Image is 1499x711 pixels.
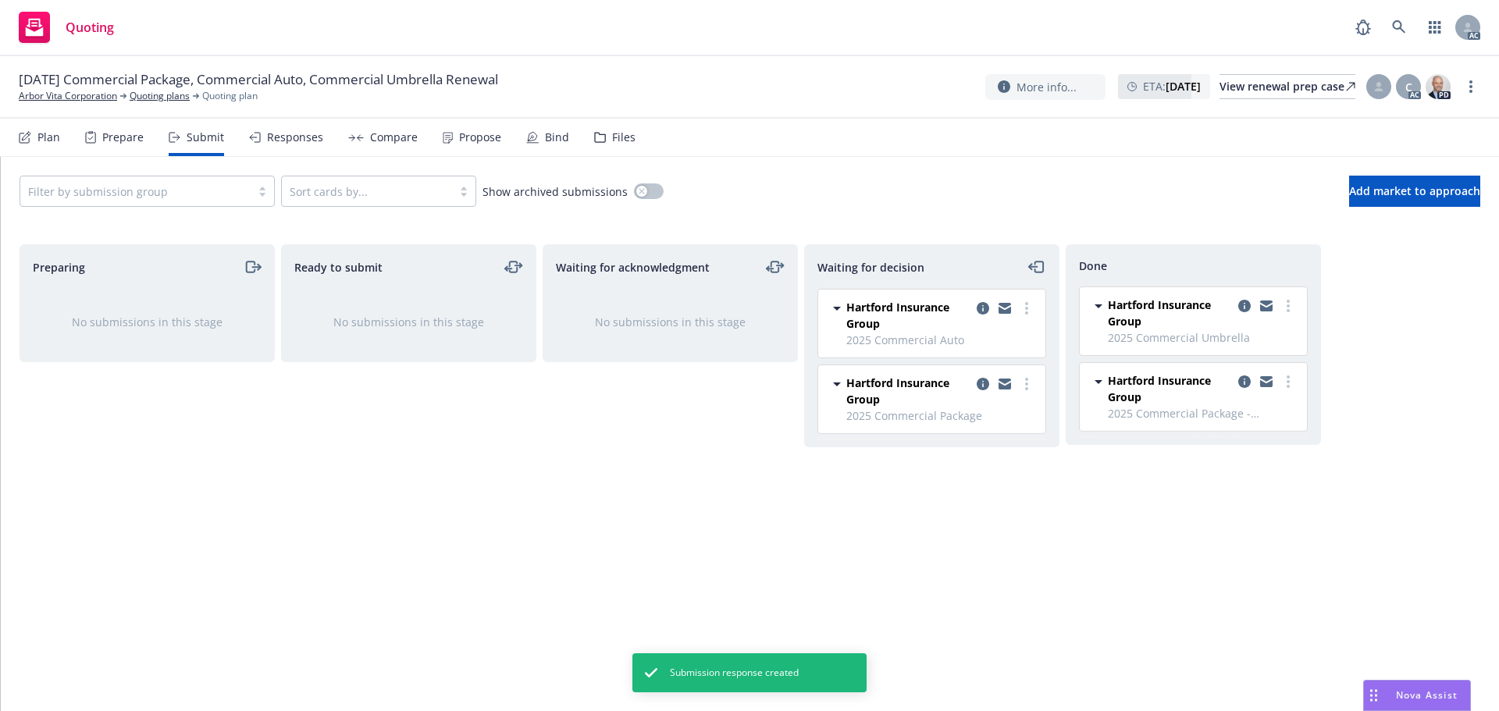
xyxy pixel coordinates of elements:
span: Nova Assist [1396,688,1458,702]
a: copy logging email [1235,297,1254,315]
a: moveRight [243,258,262,276]
img: photo [1426,74,1451,99]
span: ETA : [1143,78,1201,94]
a: Switch app [1419,12,1451,43]
span: Ready to submit [294,259,383,276]
a: more [1017,299,1036,318]
div: Propose [459,131,501,144]
a: Report a Bug [1348,12,1379,43]
a: moveLeft [1027,258,1046,276]
span: 2025 Commercial Umbrella [1108,329,1298,346]
span: Submission response created [670,666,799,680]
span: Show archived submissions [482,183,628,200]
a: Arbor Vita Corporation [19,89,117,103]
span: Quoting plan [202,89,258,103]
div: Submit [187,131,224,144]
span: Done [1079,258,1107,274]
span: [DATE] Commercial Package, Commercial Auto, Commercial Umbrella Renewal [19,70,498,89]
span: Quoting [66,21,114,34]
a: Search [1383,12,1415,43]
a: copy logging email [995,299,1014,318]
div: No submissions in this stage [307,314,511,330]
div: Prepare [102,131,144,144]
span: Hartford Insurance Group [846,299,970,332]
span: 2025 Commercial Package - International PKG [1108,405,1298,421]
div: No submissions in this stage [568,314,772,330]
div: View renewal prep case [1219,75,1355,98]
span: 2025 Commercial Auto [846,332,1036,348]
span: Hartford Insurance Group [1108,372,1232,405]
a: more [1462,77,1480,96]
a: Quoting plans [130,89,190,103]
button: Nova Assist [1363,680,1471,711]
span: Waiting for acknowledgment [556,259,710,276]
div: No submissions in this stage [45,314,249,330]
button: More info... [985,74,1106,100]
span: Hartford Insurance Group [846,375,970,407]
div: Plan [37,131,60,144]
div: Responses [267,131,323,144]
span: Hartford Insurance Group [1108,297,1232,329]
strong: [DATE] [1166,79,1201,94]
span: 2025 Commercial Package [846,407,1036,424]
a: more [1279,297,1298,315]
a: copy logging email [1257,372,1276,391]
div: Files [612,131,636,144]
a: copy logging email [995,375,1014,393]
a: copy logging email [974,375,992,393]
div: Bind [545,131,569,144]
span: Waiting for decision [817,259,924,276]
a: more [1017,375,1036,393]
span: More info... [1017,79,1077,95]
button: Add market to approach [1349,176,1480,207]
span: Preparing [33,259,85,276]
a: View renewal prep case [1219,74,1355,99]
a: copy logging email [1235,372,1254,391]
div: Compare [370,131,418,144]
span: C [1405,79,1412,95]
a: copy logging email [974,299,992,318]
a: copy logging email [1257,297,1276,315]
a: Quoting [12,5,120,49]
a: moveLeftRight [766,258,785,276]
a: more [1279,372,1298,391]
span: Add market to approach [1349,183,1480,198]
div: Drag to move [1364,681,1383,710]
a: moveLeftRight [504,258,523,276]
